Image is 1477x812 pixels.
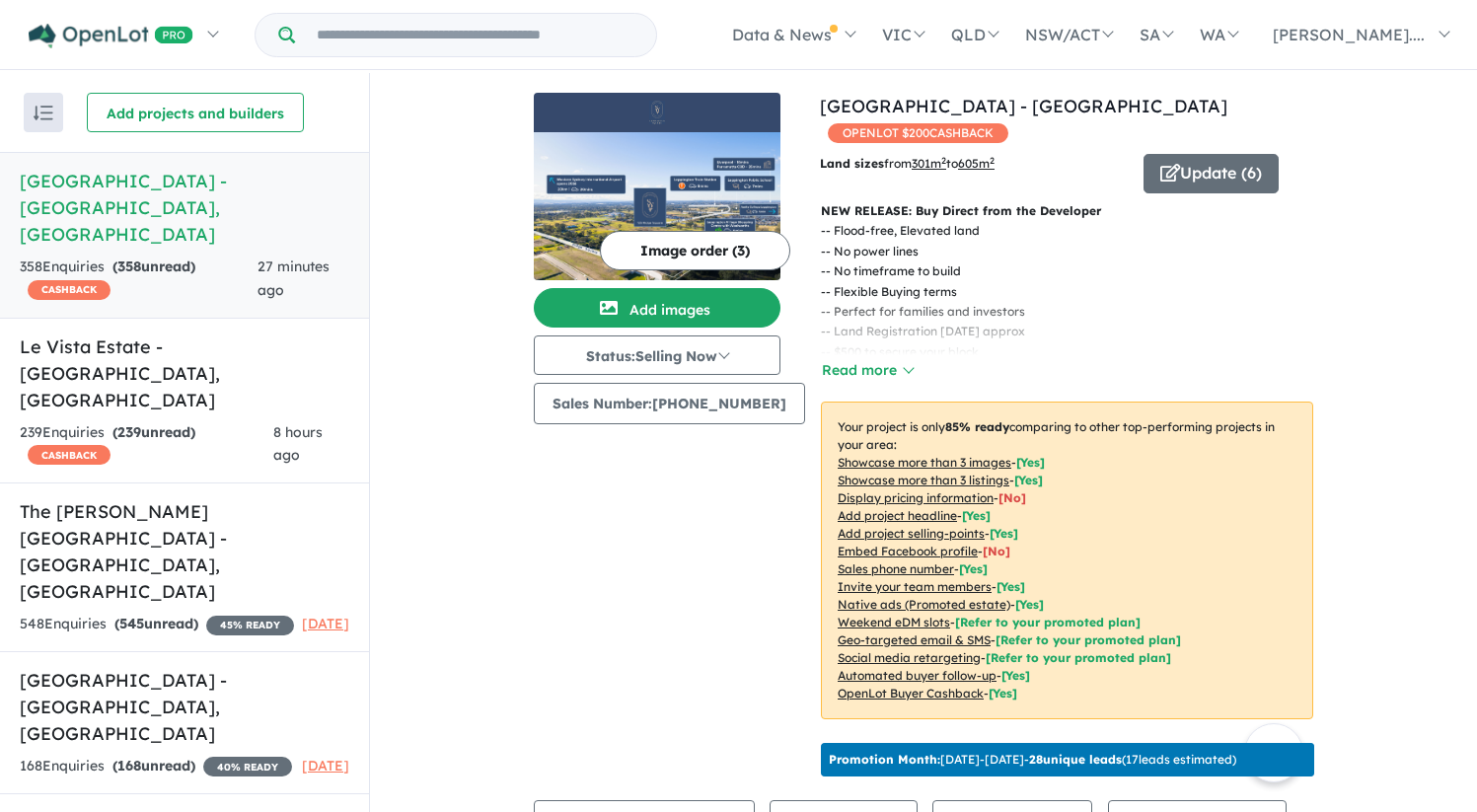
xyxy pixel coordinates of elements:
u: Social media retargeting [838,650,981,665]
span: [Refer to your promoted plan] [986,650,1171,665]
u: Invite your team members [838,579,992,594]
u: Native ads (Promoted estate) [838,597,1010,612]
button: Image order (3) [600,231,790,270]
p: - - No timeframe to build [821,261,1329,281]
strong: ( unread) [112,258,195,275]
span: [Yes] [1015,597,1044,612]
div: 168 Enquir ies [20,755,292,778]
img: Openlot PRO Logo White [29,24,193,48]
button: Sales Number:[PHONE_NUMBER] [534,383,805,424]
span: 45 % READY [206,616,294,635]
u: OpenLot Buyer Cashback [838,686,984,701]
u: Embed Facebook profile [838,544,978,558]
span: [ Yes ] [1014,473,1043,487]
span: [Refer to your promoted plan] [996,632,1181,647]
u: Display pricing information [838,490,994,505]
p: NEW RELEASE: Buy Direct from the Developer [821,201,1313,221]
div: 239 Enquir ies [20,421,273,469]
span: 239 [117,423,141,441]
span: CASHBACK [28,280,111,300]
u: Automated buyer follow-up [838,668,997,683]
strong: ( unread) [112,423,195,441]
span: [DATE] [302,757,349,775]
span: [ No ] [998,490,1026,505]
img: sort.svg [34,106,53,120]
p: [DATE] - [DATE] - ( 17 leads estimated) [829,751,1236,769]
a: [GEOGRAPHIC_DATA] - [GEOGRAPHIC_DATA] [820,95,1227,117]
button: Add images [534,288,780,328]
span: 358 [117,258,141,275]
span: OPENLOT $ 200 CASHBACK [828,123,1008,143]
span: [Yes] [1001,668,1030,683]
span: 27 minutes ago [258,258,330,299]
u: Add project headline [838,508,957,523]
h5: [GEOGRAPHIC_DATA] - [GEOGRAPHIC_DATA] , [GEOGRAPHIC_DATA] [20,667,349,747]
span: [PERSON_NAME].... [1273,25,1425,44]
p: from [820,154,1129,174]
span: 40 % READY [203,757,292,776]
a: Leppington Square Estate - Leppington LogoLeppington Square Estate - Leppington [534,93,780,280]
span: to [946,156,995,171]
img: Leppington Square Estate - Leppington Logo [542,101,773,124]
span: [ Yes ] [997,579,1025,594]
p: Your project is only comparing to other top-performing projects in your area: - - - - - - - - - -... [821,402,1313,719]
h5: The [PERSON_NAME][GEOGRAPHIC_DATA] - [GEOGRAPHIC_DATA] , [GEOGRAPHIC_DATA] [20,498,349,605]
b: Promotion Month: [829,752,940,767]
button: Status:Selling Now [534,335,780,375]
input: Try estate name, suburb, builder or developer [299,14,652,56]
span: [ Yes ] [990,526,1018,541]
strong: ( unread) [114,615,198,632]
span: CASHBACK [28,445,111,465]
span: 168 [117,757,141,775]
button: Read more [821,359,914,382]
span: [ Yes ] [962,508,991,523]
p: - - Perfect for families and investors [821,302,1329,322]
u: Add project selling-points [838,526,985,541]
b: 28 unique leads [1029,752,1122,767]
img: Leppington Square Estate - Leppington [534,132,780,280]
p: - - Flexible Buying terms [821,282,1329,302]
span: [ No ] [983,544,1010,558]
strong: ( unread) [112,757,195,775]
p: - - $500 to secure your block [821,342,1329,362]
u: Weekend eDM slots [838,615,950,629]
p: - - Land Registration [DATE] approx [821,322,1329,341]
u: 301 m [912,156,946,171]
p: - - No power lines [821,242,1329,261]
div: 358 Enquir ies [20,256,258,303]
span: [Yes] [989,686,1017,701]
button: Update (6) [1144,154,1279,193]
span: [ Yes ] [1016,455,1045,470]
span: [Refer to your promoted plan] [955,615,1141,629]
button: Add projects and builders [87,93,304,132]
h5: Le Vista Estate - [GEOGRAPHIC_DATA] , [GEOGRAPHIC_DATA] [20,333,349,413]
u: Sales phone number [838,561,954,576]
span: 8 hours ago [273,423,323,465]
u: Showcase more than 3 listings [838,473,1009,487]
b: 85 % ready [945,419,1009,434]
span: 545 [119,615,144,632]
u: Showcase more than 3 images [838,455,1011,470]
p: - - Flood-free, Elevated land [821,221,1329,241]
u: Geo-targeted email & SMS [838,632,991,647]
b: Land sizes [820,156,884,171]
h5: [GEOGRAPHIC_DATA] - [GEOGRAPHIC_DATA] , [GEOGRAPHIC_DATA] [20,168,349,248]
sup: 2 [941,155,946,166]
span: [DATE] [302,615,349,632]
u: 605 m [958,156,995,171]
div: 548 Enquir ies [20,613,294,636]
span: [ Yes ] [959,561,988,576]
sup: 2 [990,155,995,166]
